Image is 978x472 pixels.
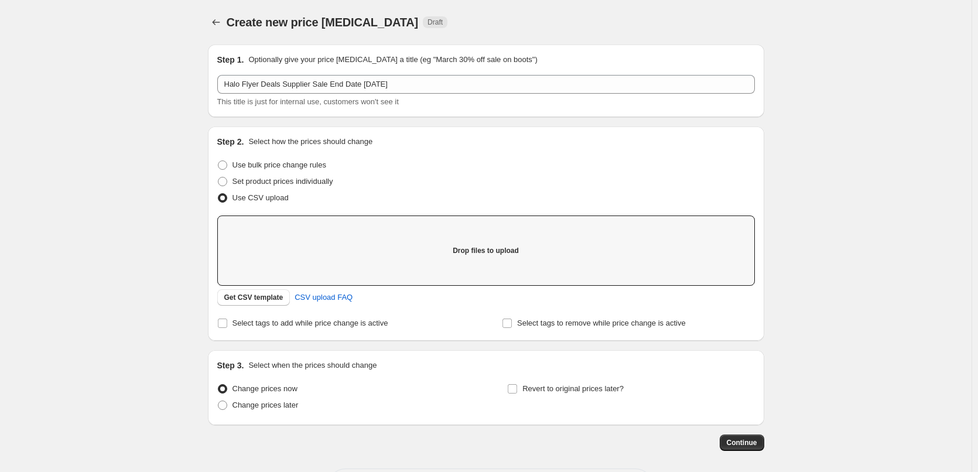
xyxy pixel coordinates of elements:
[471,246,501,255] span: Add files
[522,384,624,393] span: Revert to original prices later?
[727,438,757,447] span: Continue
[464,242,508,259] button: Add files
[232,384,297,393] span: Change prices now
[232,401,299,409] span: Change prices later
[428,18,443,27] span: Draft
[232,193,289,202] span: Use CSV upload
[232,160,326,169] span: Use bulk price change rules
[227,16,419,29] span: Create new price [MEDICAL_DATA]
[208,14,224,30] button: Price change jobs
[248,54,537,66] p: Optionally give your price [MEDICAL_DATA] a title (eg "March 30% off sale on boots")
[224,293,283,302] span: Get CSV template
[248,360,377,371] p: Select when the prices should change
[217,75,755,94] input: 30% off holiday sale
[248,136,372,148] p: Select how the prices should change
[217,97,399,106] span: This title is just for internal use, customers won't see it
[517,319,686,327] span: Select tags to remove while price change is active
[288,288,360,307] a: CSV upload FAQ
[720,435,764,451] button: Continue
[295,292,353,303] span: CSV upload FAQ
[217,54,244,66] h2: Step 1.
[217,289,290,306] button: Get CSV template
[217,360,244,371] h2: Step 3.
[217,136,244,148] h2: Step 2.
[232,177,333,186] span: Set product prices individually
[232,319,388,327] span: Select tags to add while price change is active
